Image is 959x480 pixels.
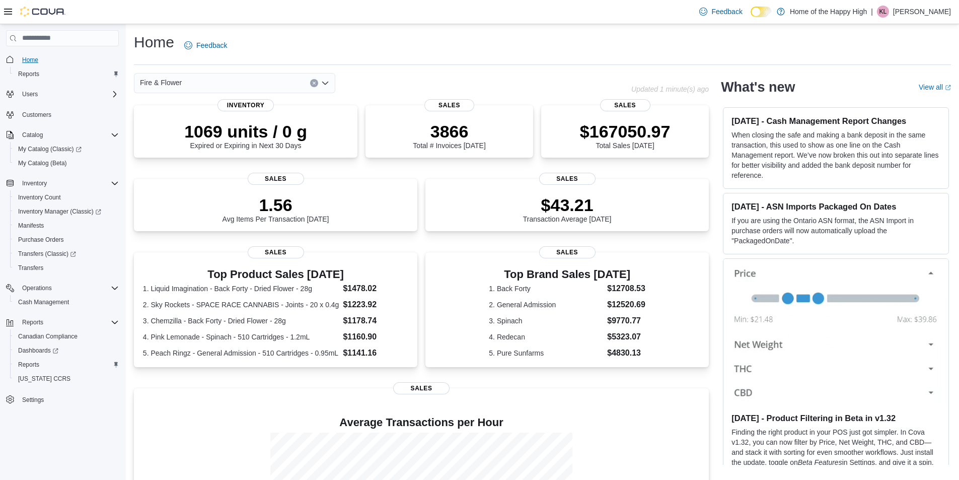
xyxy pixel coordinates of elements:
div: Total Sales [DATE] [580,121,671,150]
span: Inventory [217,99,274,111]
span: Inventory Manager (Classic) [18,208,101,216]
h3: Top Product Sales [DATE] [143,268,408,281]
button: Home [2,52,123,67]
span: Cash Management [18,298,69,306]
a: Inventory Count [14,191,65,203]
span: Manifests [18,222,44,230]
button: Catalog [18,129,47,141]
nav: Complex example [6,48,119,433]
dt: 1. Back Forty [489,284,603,294]
p: 1.56 [223,195,329,215]
a: Customers [18,109,55,121]
button: Reports [10,358,123,372]
dt: 5. Peach Ringz - General Admission - 510 Cartridges - 0.95mL [143,348,339,358]
a: Transfers [14,262,47,274]
dd: $12708.53 [607,283,645,295]
dt: 5. Pure Sunfarms [489,348,603,358]
span: Settings [18,393,119,405]
a: Reports [14,68,43,80]
span: Reports [14,359,119,371]
button: Settings [2,392,123,406]
span: Catalog [18,129,119,141]
span: Inventory Count [18,193,61,201]
button: Users [18,88,42,100]
span: Cash Management [14,296,119,308]
button: Operations [2,281,123,295]
span: Sales [424,99,475,111]
dt: 3. Chemzilla - Back Forty - Dried Flower - 28g [143,316,339,326]
button: Clear input [310,79,318,87]
a: [US_STATE] CCRS [14,373,75,385]
svg: External link [945,85,951,91]
span: Feedback [711,7,742,17]
span: Sales [393,382,450,394]
span: Feedback [196,40,227,50]
span: Inventory Manager (Classic) [14,205,119,218]
span: My Catalog (Beta) [18,159,67,167]
dd: $5323.07 [607,331,645,343]
a: View allExternal link [919,83,951,91]
button: Manifests [10,219,123,233]
dt: 2. General Admission [489,300,603,310]
dd: $9770.77 [607,315,645,327]
a: My Catalog (Classic) [10,142,123,156]
span: Users [22,90,38,98]
h2: What's new [721,79,795,95]
span: Purchase Orders [14,234,119,246]
span: Sales [539,246,596,258]
button: [US_STATE] CCRS [10,372,123,386]
div: Total # Invoices [DATE] [413,121,485,150]
button: My Catalog (Beta) [10,156,123,170]
button: Inventory Count [10,190,123,204]
p: Finding the right product in your POS just got simpler. In Cova v1.32, you can now filter by Pric... [731,427,940,477]
a: Canadian Compliance [14,330,82,342]
a: Dashboards [14,345,62,357]
span: Purchase Orders [18,236,64,244]
span: Customers [18,108,119,121]
button: Transfers [10,261,123,275]
span: Customers [22,111,51,119]
span: My Catalog (Classic) [14,143,119,155]
span: Transfers [14,262,119,274]
span: Reports [18,316,119,328]
span: Canadian Compliance [14,330,119,342]
button: Catalog [2,128,123,142]
p: [PERSON_NAME] [893,6,951,18]
span: Home [18,53,119,66]
span: Sales [600,99,650,111]
span: [US_STATE] CCRS [18,375,70,383]
dd: $1160.90 [343,331,408,343]
p: When closing the safe and making a bank deposit in the same transaction, this used to show as one... [731,130,940,180]
p: Updated 1 minute(s) ago [631,85,709,93]
h4: Average Transactions per Hour [142,417,701,429]
dd: $1223.92 [343,299,408,311]
span: Transfers [18,264,43,272]
h3: [DATE] - Cash Management Report Changes [731,116,940,126]
input: Dark Mode [751,7,772,17]
span: KL [879,6,887,18]
dd: $4830.13 [607,347,645,359]
span: Reports [18,70,39,78]
button: Reports [10,67,123,81]
a: Feedback [695,2,746,22]
p: 1069 units / 0 g [184,121,307,142]
a: Home [18,54,42,66]
span: Manifests [14,220,119,232]
span: Reports [18,361,39,369]
p: 3866 [413,121,485,142]
a: Dashboards [10,344,123,358]
span: Operations [18,282,119,294]
span: Inventory [18,177,119,189]
h3: Top Brand Sales [DATE] [489,268,645,281]
p: $167050.97 [580,121,671,142]
a: Transfers (Classic) [14,248,80,260]
div: Expired or Expiring in Next 30 Days [184,121,307,150]
span: Canadian Compliance [18,332,78,340]
h1: Home [134,32,174,52]
dt: 1. Liquid Imagination - Back Forty - Dried Flower - 28g [143,284,339,294]
button: Inventory [18,177,51,189]
button: Inventory [2,176,123,190]
dt: 4. Redecan [489,332,603,342]
div: Transaction Average [DATE] [523,195,612,223]
span: My Catalog (Beta) [14,157,119,169]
